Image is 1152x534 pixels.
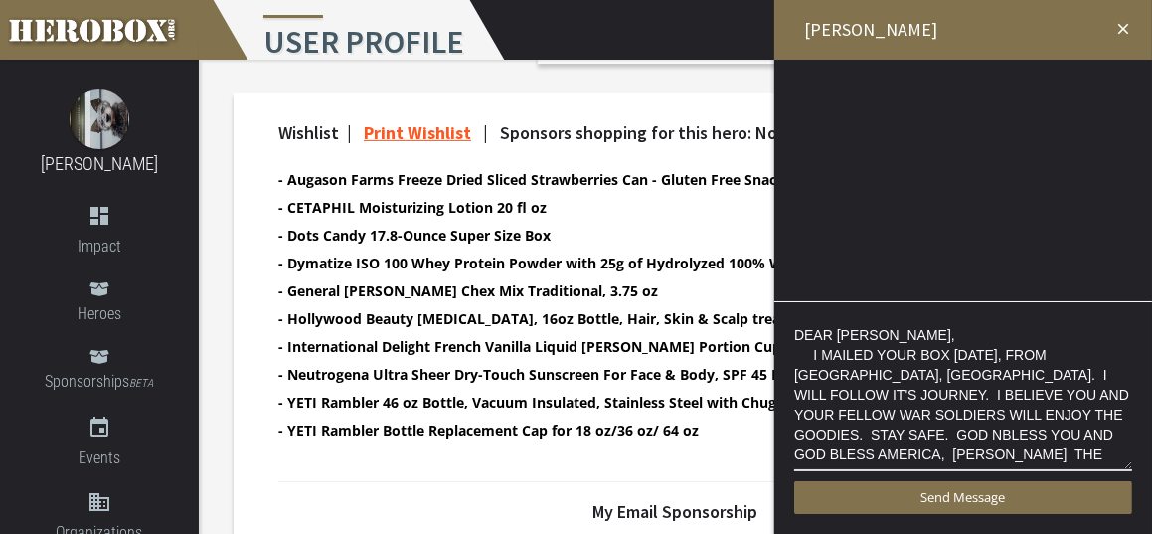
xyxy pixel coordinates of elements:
[278,335,1038,358] li: International Delight French Vanilla Liquid Creamer Portion Cups 192ct
[921,488,1006,506] span: Send Message
[347,121,352,144] span: |
[278,281,658,300] b: - General [PERSON_NAME] Chex Mix Traditional, 3.75 oz
[278,279,1038,302] li: General Mills Chex Mix Traditional, 3.75 oz
[41,153,158,174] a: [PERSON_NAME]
[483,121,488,144] span: |
[278,196,1038,219] li: CETAPHIL Moisturizing Lotion 20 fl oz
[278,168,1038,191] li: Augason Farms Freeze Dried Sliced Strawberries Can - Gluten Free Snack for Baking, Smoothies, and...
[278,391,1038,414] li: YETI Rambler 46 oz Bottle, Vacuum Insulated, Stainless Steel with Chug Cap, Navy
[278,307,1038,330] li: Hollywood Beauty Tea Tree Oil, 16oz Bottle, Hair, Skin & Scalp treatment, Moisturizes dry, itchy ...
[278,252,1038,274] li: Dymatize ISO 100 Whey Protein Powder with 25g of Hydrolyzed 100% Whey Isolate, Gluten Free, Fast ...
[278,502,1072,522] h4: My Email Sponsorship
[70,89,129,149] img: image
[278,419,1038,442] li: YETI Rambler Bottle Replacement Cap for 18 oz/36 oz/ 64 oz
[278,224,1038,247] li: Dots Candy 17.8-Ounce Super Size Box
[278,337,829,356] b: - International Delight French Vanilla Liquid [PERSON_NAME] Portion Cups 192ct
[1114,20,1132,38] i: close
[278,226,551,245] b: - Dots Candy 17.8-Ounce Super Size Box
[278,123,1038,143] h4: Wishlist
[278,363,1038,386] li: Neutrogena Ultra Sheer Dry-Touch Sunscreen For Face & Body, SPF 45 Broad Spectrum UVA/UVB Protect...
[364,121,471,144] a: Print Wishlist
[278,421,699,440] b: - YETI Rambler Bottle Replacement Cap for 18 oz/36 oz/ 64 oz
[500,121,797,144] span: Sponsors shopping for this hero: None
[278,198,547,217] b: - CETAPHIL Moisturizing Lotion 20 fl oz
[278,393,849,412] b: - YETI Rambler 46 oz Bottle, Vacuum Insulated, Stainless Steel with Chug Cap, Navy
[130,377,154,390] small: BETA
[794,481,1132,514] button: Send Message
